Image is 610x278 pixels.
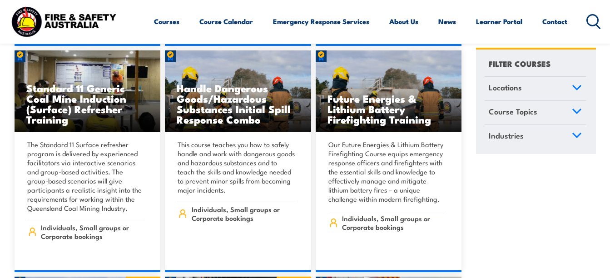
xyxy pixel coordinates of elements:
[15,50,161,132] img: Standard 11 Generic Coal Mine Induction (Surface) TRAINING (1)
[389,10,418,32] a: About Us
[328,140,446,204] p: Our Future Energies & Lithium Battery Firefighting Course equips emergency response officers and ...
[489,129,524,141] span: Industries
[489,81,522,94] span: Locations
[26,83,149,124] h3: Standard 11 Generic Coal Mine Induction (Surface) Refresher Training
[316,50,462,132] a: Future Energies & Lithium Battery Firefighting Training
[342,214,446,231] span: Individuals, Small groups or Corporate bookings
[485,77,586,100] a: Locations
[489,105,537,118] span: Course Topics
[542,10,567,32] a: Contact
[178,140,296,194] p: This course teaches you how to safely handle and work with dangerous goods and hazardous substanc...
[177,83,299,124] h3: Handle Dangerous Goods/Hazardous Substances Initial Spill Response Combo
[316,50,462,132] img: Fire Team Operations
[273,10,369,32] a: Emergency Response Services
[165,50,311,132] img: Fire Team Operations
[199,10,253,32] a: Course Calendar
[27,140,145,213] p: The Standard 11 Surface refresher program is delivered by experienced facilitators via interactiv...
[476,10,522,32] a: Learner Portal
[485,124,586,148] a: Industries
[327,93,450,124] h3: Future Energies & Lithium Battery Firefighting Training
[438,10,456,32] a: News
[41,223,145,240] span: Individuals, Small groups or Corporate bookings
[192,205,296,222] span: Individuals, Small groups or Corporate bookings
[485,101,586,124] a: Course Topics
[489,57,550,69] h4: FILTER COURSES
[165,50,311,132] a: Handle Dangerous Goods/Hazardous Substances Initial Spill Response Combo
[154,10,179,32] a: Courses
[15,50,161,132] a: Standard 11 Generic Coal Mine Induction (Surface) Refresher Training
